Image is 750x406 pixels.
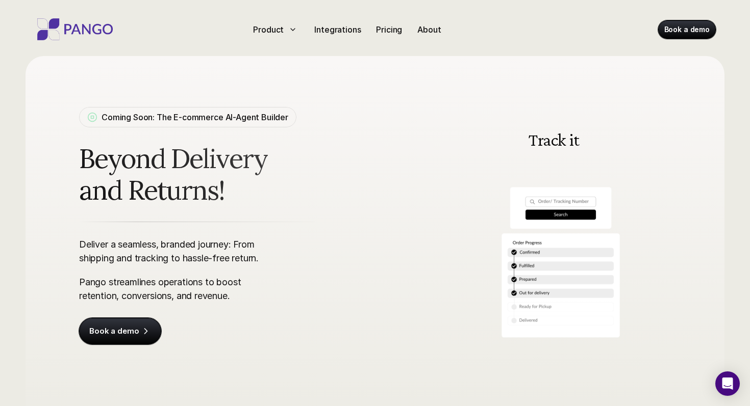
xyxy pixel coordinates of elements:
a: Book a demo [79,318,161,344]
img: Next Arrow [645,218,661,233]
p: Coming Soon: The E-commerce AI-Agent Builder [102,111,288,123]
a: Pricing [372,21,406,38]
a: Integrations [310,21,365,38]
button: Previous [447,218,463,233]
button: Next [645,218,661,233]
h3: Track it [458,130,651,149]
p: Deliver a seamless, branded journey: From shipping and tracking to hassle-free return. [79,237,268,265]
img: A branded tracking portal for e-commerce companies, search order ID to track the entire product j... [437,107,671,343]
p: Pango streamlines operations to boost retention, conversions, and revenue. [79,275,268,303]
span: Beyond Delivery and Returns! [79,143,393,206]
p: Product [253,23,284,36]
p: Book a demo [89,326,139,336]
a: Book a demo [658,20,716,39]
div: Open Intercom Messenger [715,371,740,396]
p: Book a demo [664,24,710,35]
p: Pricing [376,23,402,36]
p: About [417,23,441,36]
a: About [413,21,445,38]
p: Integrations [314,23,361,36]
img: Back Arrow [447,218,463,233]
